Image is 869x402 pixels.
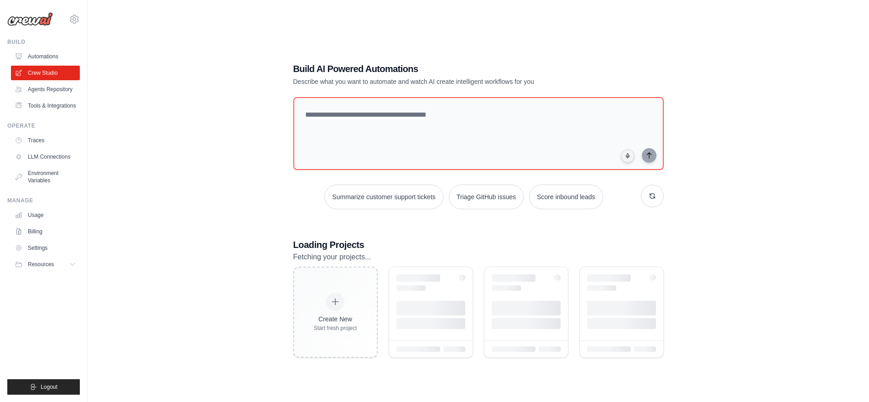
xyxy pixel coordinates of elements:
[11,98,80,113] a: Tools & Integrations
[11,208,80,222] a: Usage
[11,241,80,255] a: Settings
[293,251,664,263] p: Fetching your projects...
[11,49,80,64] a: Automations
[7,197,80,204] div: Manage
[293,62,600,75] h1: Build AI Powered Automations
[11,166,80,188] a: Environment Variables
[7,122,80,129] div: Operate
[7,38,80,46] div: Build
[28,261,54,268] span: Resources
[41,383,57,391] span: Logout
[641,185,664,207] button: Get new suggestions
[314,325,357,332] div: Start fresh project
[11,82,80,97] a: Agents Repository
[11,133,80,148] a: Traces
[529,185,603,209] button: Score inbound leads
[293,77,600,86] p: Describe what you want to automate and watch AI create intelligent workflows for you
[7,12,53,26] img: Logo
[11,149,80,164] a: LLM Connections
[11,224,80,239] a: Billing
[11,66,80,80] a: Crew Studio
[314,314,357,324] div: Create New
[324,185,443,209] button: Summarize customer support tickets
[11,257,80,272] button: Resources
[7,379,80,395] button: Logout
[449,185,524,209] button: Triage GitHub issues
[293,238,664,251] h3: Loading Projects
[621,149,635,163] button: Click to speak your automation idea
